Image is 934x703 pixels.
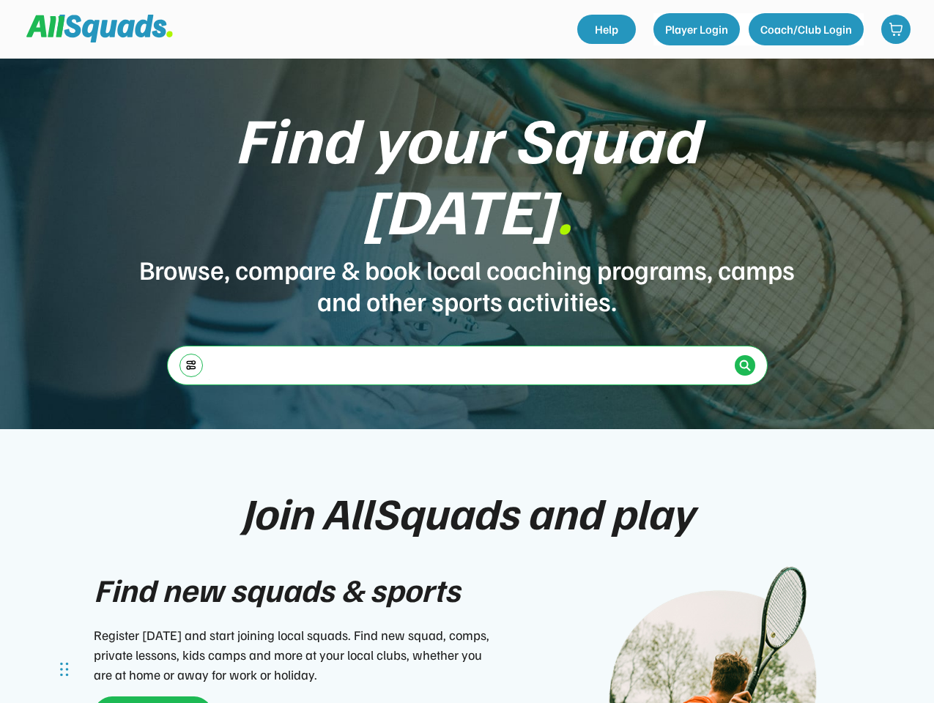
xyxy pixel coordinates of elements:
[94,565,460,614] div: Find new squads & sports
[138,103,797,245] div: Find your Squad [DATE]
[577,15,636,44] a: Help
[185,360,197,371] img: settings-03.svg
[556,168,572,249] font: .
[749,13,864,45] button: Coach/Club Login
[653,13,740,45] button: Player Login
[889,22,903,37] img: shopping-cart-01%20%281%29.svg
[739,360,751,371] img: Icon%20%2838%29.svg
[94,625,497,685] div: Register [DATE] and start joining local squads. Find new squad, comps, private lessons, kids camp...
[26,15,173,42] img: Squad%20Logo.svg
[138,253,797,316] div: Browse, compare & book local coaching programs, camps and other sports activities.
[241,488,694,536] div: Join AllSquads and play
